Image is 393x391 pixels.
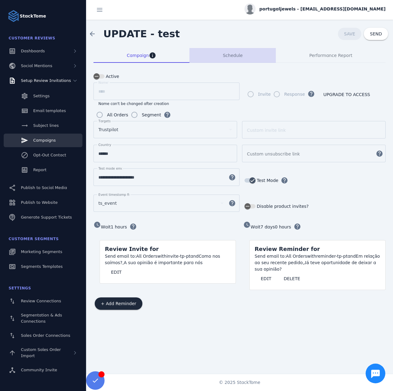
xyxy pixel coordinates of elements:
[190,254,199,259] span: and
[103,28,180,40] span: UPDATE - test
[256,203,309,210] label: Disable product invites?
[98,167,125,170] mat-label: Test mode email
[243,221,251,228] mat-icon: watch_later
[105,253,231,266] div: invite-tp-pt Como nos saímos?,A sua opinião é importante para nós
[21,347,61,358] span: Custom Sales Order Import
[4,148,82,162] a: Opt-Out Contact
[105,246,159,252] span: Review Invite for
[136,254,157,259] span: All Orders
[257,91,271,98] label: Invite
[105,73,119,80] label: Active
[21,78,71,83] span: Setup Review Invitations
[256,177,278,184] label: Test Mode
[223,53,243,58] span: Schedule
[9,36,55,40] span: Customer Reviews
[111,224,127,229] span: 1 hours
[33,138,56,143] span: Campaigns
[4,134,82,147] a: Campaigns
[309,53,352,58] span: Performance Report
[21,264,63,269] span: Segments Templates
[21,215,72,220] span: Generate Support Tickets
[105,254,136,259] span: Send email to:
[4,294,82,308] a: Review Connections
[255,254,286,259] span: Send email to:
[20,13,46,19] strong: StackTome
[33,153,66,157] span: Opt-Out Contact
[283,91,305,98] label: Response
[284,276,300,281] span: DELETE
[255,246,320,252] span: Review Reminder for
[225,174,240,181] mat-icon: help
[98,200,117,207] span: ts_event
[4,245,82,259] a: Marketing Segments
[260,224,275,229] span: 7 days
[141,111,161,119] label: Segment
[21,368,57,372] span: Community Invite
[9,286,31,290] span: Settings
[324,92,370,97] span: UPGRADE TO ACCESS
[286,254,307,259] span: All Orders
[4,196,82,209] a: Publish to Website
[244,3,386,14] button: portugaljewels - [EMAIL_ADDRESS][DOMAIN_NAME]
[21,333,70,338] span: Sales Order Connections
[247,151,300,156] mat-label: Custom unsubscribe link
[4,363,82,377] a: Community Invite
[98,81,108,84] mat-label: Name
[251,224,260,229] span: Wait
[317,88,376,101] button: UPGRADE TO ACCESS
[4,181,82,195] a: Publish to Social Media
[4,211,82,224] a: Generate Support Tickets
[307,254,316,259] span: with
[244,3,256,14] img: profile.jpg
[370,32,382,36] span: SEND
[105,266,128,278] button: EDIT
[157,254,167,259] span: with
[225,200,240,207] mat-icon: help
[101,224,111,229] span: Wait
[347,254,356,259] span: and
[261,276,271,281] span: EDIT
[33,94,50,98] span: Settings
[364,28,388,40] button: SEND
[98,150,232,157] input: Country
[4,104,82,118] a: Email templates
[4,260,82,273] a: Segments Templates
[111,270,121,274] span: EDIT
[21,200,58,205] span: Publish to Website
[4,329,82,342] a: Sales Order Connections
[33,108,66,113] span: Email templates
[93,221,101,228] mat-icon: watch_later
[21,49,45,53] span: Dashboards
[255,253,380,272] div: reminder-tp-pt Em relação ao seu recente pedido,Já teve oportunidade de deixar a sua opinião?
[107,111,128,119] div: All Orders
[98,193,134,196] mat-label: Event timestamp field
[21,299,61,303] span: Review Connections
[9,237,59,241] span: Customer Segments
[33,167,46,172] span: Report
[4,163,82,177] a: Report
[127,53,149,58] span: Campaign
[275,224,291,229] span: 0 hours
[219,379,260,386] span: © 2025 StackTome
[21,185,67,190] span: Publish to Social Media
[21,249,62,254] span: Marketing Segments
[4,89,82,103] a: Settings
[4,119,82,132] a: Subject lines
[21,63,52,68] span: Social Mentions
[33,123,59,128] span: Subject lines
[98,119,111,123] mat-label: Targets
[149,52,156,59] mat-icon: info
[4,309,82,328] a: Segmentation & Ads Connections
[101,301,136,306] span: + Add Reminder
[255,272,277,285] button: EDIT
[98,126,118,133] span: Trustpilot
[247,128,286,133] mat-label: Custom invite link
[98,143,111,147] mat-label: Country
[98,100,169,106] mat-hint: Name can't be changed after creation
[259,6,386,12] span: portugaljewels - [EMAIL_ADDRESS][DOMAIN_NAME]
[7,10,20,22] img: Logo image
[21,313,62,324] span: Segmentation & Ads Connections
[95,297,142,310] button: + Add Reminder
[277,272,306,285] button: DELETE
